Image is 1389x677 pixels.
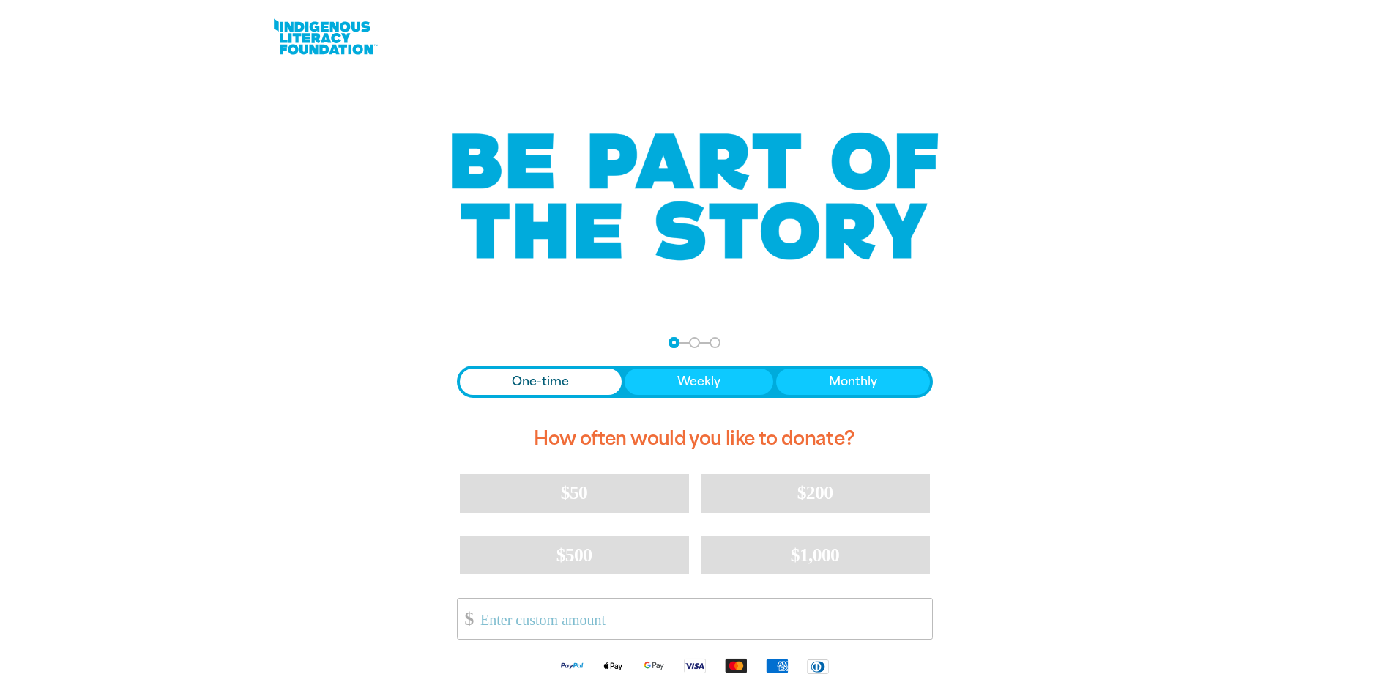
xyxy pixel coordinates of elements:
[689,337,700,348] button: Navigate to step 2 of 3 to enter your details
[669,337,679,348] button: Navigate to step 1 of 3 to enter your donation amount
[561,482,587,503] span: $50
[556,544,592,566] span: $500
[633,657,674,674] img: Google Pay logo
[701,474,930,512] button: $200
[710,337,720,348] button: Navigate to step 3 of 3 to enter your payment details
[460,369,622,395] button: One-time
[797,482,833,503] span: $200
[460,536,689,574] button: $500
[439,103,951,290] img: Be part of the story
[592,657,633,674] img: Apple Pay logo
[756,657,797,674] img: American Express logo
[512,373,569,391] span: One-time
[797,658,838,675] img: Diners Club logo
[791,544,840,566] span: $1,000
[829,373,877,391] span: Monthly
[457,366,933,398] div: Donation frequency
[460,474,689,512] button: $50
[674,657,715,674] img: Visa logo
[715,657,756,674] img: Mastercard logo
[470,599,931,639] input: Enter custom amount
[551,657,592,674] img: Paypal logo
[677,373,720,391] span: Weekly
[625,369,773,395] button: Weekly
[458,602,474,635] span: $
[457,415,933,462] h2: How often would you like to donate?
[776,369,930,395] button: Monthly
[701,536,930,574] button: $1,000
